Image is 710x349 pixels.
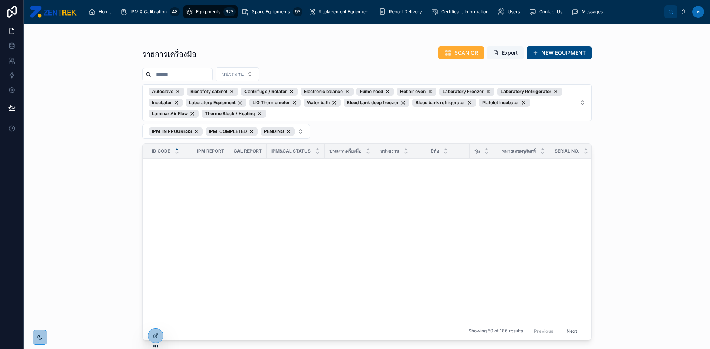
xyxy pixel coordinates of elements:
[497,88,562,96] div: Laboratory Refrigerator
[241,88,298,96] button: Unselect CENTRIFUGE_ROTATOR
[99,9,111,15] span: Home
[344,99,409,107] button: Unselect BLOOD_BANK_DEEP_FREEZER
[431,148,439,154] span: ยี่ห้อ
[412,99,476,107] button: Unselect BLOOD_BANK_REFRIGERATOR
[149,88,184,96] div: Autoclave
[429,5,494,18] a: Certificate Information
[186,99,246,107] div: Laboratory Equipment
[697,9,700,15] span: ท
[508,9,520,15] span: Users
[142,124,310,139] button: Select Button
[479,99,530,107] button: Unselect PLATELET_INCUBATOR
[555,148,579,154] span: Serial No.
[149,88,184,96] button: Unselect AUTOCLAVE
[149,127,203,136] div: IPM-IN PROGRESS
[234,148,262,154] span: CAL Report
[206,127,258,136] button: Unselect IPM_COMPLETED
[149,99,183,107] div: Incubator
[149,99,183,107] button: Unselect INCUBATOR
[329,148,361,154] span: ประเภทเครื่องมือ
[170,7,180,16] div: 48
[356,88,394,96] button: Unselect FUME_HOOD
[187,88,238,96] div: Biosafety cabinet
[502,148,536,154] span: หมายเลขครุภัณฑ์
[206,127,258,136] div: IPM-COMPLETED
[319,9,370,15] span: Replacement Equipment
[344,99,409,107] div: Blood bank deep freezer
[469,328,523,334] span: Showing 50 of 186 results
[356,88,394,96] div: Fume hood
[412,99,476,107] div: Blood bank refrigerator
[439,88,494,96] button: Unselect LABORATORY_FREEZER
[439,88,494,96] div: Laboratory Freezer
[304,99,341,107] div: Water bath
[261,127,295,136] button: Unselect PENDING
[152,148,170,154] span: ID Code
[149,110,199,118] div: Laminar Air Flow
[454,49,478,57] span: SCAN QR
[118,5,182,18] a: IPM & Calibration48
[293,7,302,16] div: 93
[474,148,480,154] span: รุ่น
[301,88,354,96] div: Electronic balance
[397,88,436,96] div: Hot air oven
[271,148,311,154] span: IPM&CAL Status
[239,5,305,18] a: Spare Equipments93
[380,148,399,154] span: หน่วยงาน
[142,84,592,121] button: Select Button
[389,9,422,15] span: Report Delivery
[142,49,196,59] h1: รายการเครื่องมือ
[479,99,530,107] div: Platelet Incubator
[86,5,116,18] a: Home
[438,46,484,59] button: SCAN QR
[196,9,220,15] span: Equipments
[186,99,246,107] button: Unselect LABORATORY_EQUIPMENT
[495,5,525,18] a: Users
[261,127,295,136] div: PENDING
[82,4,664,20] div: scrollable content
[187,88,238,96] button: Unselect BIOSAFETY_CABINET
[497,88,562,96] button: Unselect LABORATORY_REFRIGERATOR
[539,9,562,15] span: Contact Us
[202,110,266,118] div: Thermo Block / Heating
[397,88,436,96] button: Unselect HOT_AIR_OVEN
[249,99,301,107] button: Unselect LIG_THERMOMETER
[376,5,427,18] a: Report Delivery
[561,325,582,337] button: Next
[252,9,290,15] span: Spare Equipments
[222,71,244,78] span: หน่วยงาน
[30,6,77,18] img: App logo
[149,127,203,136] button: Unselect IPM_IN_PROGRESS
[202,110,266,118] button: Unselect THERMO_BLOCK_HEATING
[249,99,301,107] div: LIG Thermometer
[306,5,375,18] a: Replacement Equipment
[183,5,238,18] a: Equipments923
[569,5,608,18] a: Messages
[131,9,167,15] span: IPM & Calibration
[241,88,298,96] div: Centrifuge / Rotator
[527,5,568,18] a: Contact Us
[487,46,524,59] button: Export
[582,9,603,15] span: Messages
[197,148,224,154] span: IPM Report
[216,67,259,81] button: Select Button
[441,9,488,15] span: Certificate Information
[149,110,199,118] button: Unselect LAMINAR_AIR_FLOW
[527,46,592,59] button: NEW EQUIPMENT
[301,88,354,96] button: Unselect ELECTRONIC_BALANCE
[223,7,236,16] div: 923
[304,99,341,107] button: Unselect WATER_BATH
